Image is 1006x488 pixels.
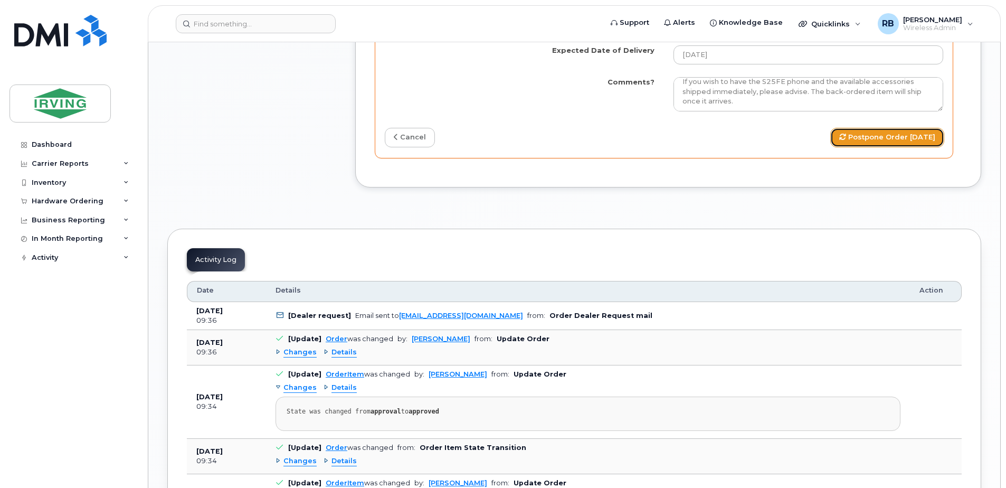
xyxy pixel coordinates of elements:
[276,286,301,295] span: Details
[331,348,357,358] span: Details
[719,17,783,28] span: Knowledge Base
[514,370,566,378] b: Update Order
[288,370,321,378] b: [Update]
[196,307,223,315] b: [DATE]
[491,479,509,487] span: from:
[903,24,962,32] span: Wireless Admin
[703,12,790,33] a: Knowledge Base
[326,370,410,378] div: was changed
[429,370,487,378] a: [PERSON_NAME]
[283,348,317,358] span: Changes
[283,456,317,466] span: Changes
[412,335,470,343] a: [PERSON_NAME]
[608,77,654,87] label: Comments?
[491,370,509,378] span: from:
[326,335,393,343] div: was changed
[288,335,321,343] b: [Update]
[196,402,257,411] div: 09:34
[673,17,695,28] span: Alerts
[331,456,357,466] span: Details
[870,13,981,34] div: Roberts, Brad
[791,13,868,34] div: Quicklinks
[414,479,424,487] span: by:
[288,444,321,452] b: [Update]
[326,444,393,452] div: was changed
[399,312,523,320] a: [EMAIL_ADDRESS][DOMAIN_NAME]
[397,444,415,452] span: from:
[497,335,549,343] b: Update Order
[420,444,526,452] b: Order Item State Transition
[409,408,439,415] strong: approved
[603,12,657,33] a: Support
[429,479,487,487] a: [PERSON_NAME]
[197,286,214,295] span: Date
[811,20,850,28] span: Quicklinks
[474,335,492,343] span: from:
[903,15,962,24] span: [PERSON_NAME]
[326,370,364,378] a: OrderItem
[514,479,566,487] b: Update Order
[385,128,435,147] a: cancel
[527,312,545,320] span: from:
[287,408,889,416] div: State was changed from to
[288,479,321,487] b: [Update]
[196,339,223,346] b: [DATE]
[910,281,962,302] th: Action
[326,479,410,487] div: was changed
[331,383,357,393] span: Details
[283,383,317,393] span: Changes
[176,14,336,33] input: Find something...
[196,447,223,455] b: [DATE]
[620,17,649,28] span: Support
[371,408,401,415] strong: approval
[355,312,523,320] div: Email sent to
[196,348,257,357] div: 09:36
[326,479,364,487] a: OrderItem
[397,335,407,343] span: by:
[196,393,223,401] b: [DATE]
[414,370,424,378] span: by:
[830,128,944,147] button: Postpone Order [DATE]
[196,456,257,466] div: 09:34
[549,312,652,320] b: Order Dealer Request mail
[326,335,347,343] a: Order
[882,17,894,30] span: RB
[552,45,654,55] label: Expected Date of Delivery
[196,316,257,325] div: 09:36
[288,312,351,320] b: [Dealer request]
[657,12,703,33] a: Alerts
[326,444,347,452] a: Order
